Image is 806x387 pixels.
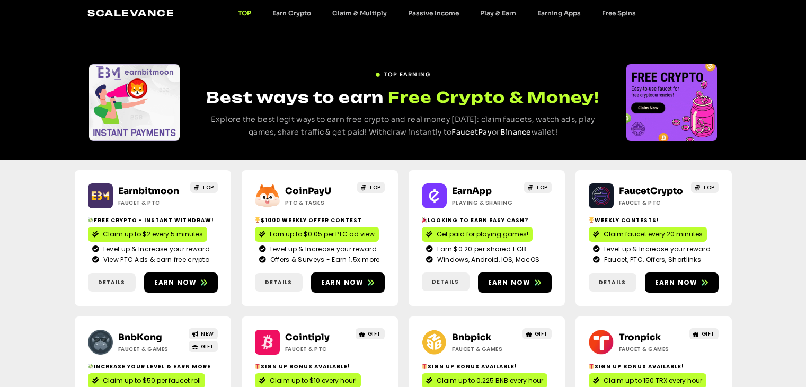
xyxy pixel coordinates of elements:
[88,227,207,242] a: Claim up to $2 every 5 minutes
[103,376,201,385] span: Claim up to $50 per faucet roll
[478,272,552,293] a: Earn now
[255,273,303,292] a: Details
[255,216,385,224] h2: $1000 Weekly Offer contest
[619,186,683,197] a: FaucetCrypto
[589,363,719,371] h2: Sign Up Bonus Available!
[255,217,260,223] img: 🏆
[599,278,626,286] span: Details
[589,364,594,369] img: 🎁
[88,217,93,223] img: 💸
[202,183,214,191] span: TOP
[265,278,292,286] span: Details
[589,227,707,242] a: Claim faucet every 20 minutes
[118,199,184,207] h2: Faucet & PTC
[118,345,184,353] h2: Faucet & Games
[452,186,492,197] a: EarnApp
[397,9,470,17] a: Passive Income
[488,278,531,287] span: Earn now
[262,9,322,17] a: Earn Crypto
[101,244,210,254] span: Level up & Increase your reward
[451,127,492,137] a: FaucetPay
[619,332,661,343] a: Tronpick
[435,255,539,265] span: Windows, Android, IOS, MacOS
[321,278,364,287] span: Earn now
[285,186,331,197] a: CoinPayU
[270,376,357,385] span: Claim up to $10 every hour!
[199,113,607,139] p: Explore the best legit ways to earn free crypto and real money [DATE]: claim faucets, watch ads, ...
[422,217,427,223] img: 🎉
[691,182,719,193] a: TOP
[589,217,594,223] img: 🏆
[101,255,209,265] span: View PTC Ads & earn free crypto
[154,278,197,287] span: Earn now
[535,330,548,338] span: GIFT
[88,364,93,369] img: 💸
[601,244,711,254] span: Level up & Increase your reward
[255,364,260,369] img: 🎁
[645,272,719,293] a: Earn now
[437,376,543,385] span: Claim up to 0.225 BNB every hour
[311,272,385,293] a: Earn now
[619,199,685,207] h2: Faucet & PTC
[368,330,381,338] span: GIFT
[452,345,518,353] h2: Faucet & Games
[189,328,218,339] a: NEW
[88,273,136,292] a: Details
[589,273,636,292] a: Details
[255,363,385,371] h2: Sign up bonus available!
[190,182,218,193] a: TOP
[437,230,528,239] span: Get paid for playing games!
[118,186,179,197] a: Earnbitmoon
[201,330,214,338] span: NEW
[322,9,397,17] a: Claim & Multiply
[500,127,532,137] a: Binance
[470,9,527,17] a: Play & Earn
[591,9,646,17] a: Free Spins
[536,183,548,191] span: TOP
[435,244,527,254] span: Earn $0.20 per shared 1 GB
[702,330,715,338] span: GIFT
[88,363,218,371] h2: Increase your level & earn more
[422,216,552,224] h2: Looking to Earn Easy Cash?
[206,88,384,107] span: Best ways to earn
[88,216,218,224] h2: Free crypto - Instant withdraw!
[356,328,385,339] a: GIFT
[619,345,685,353] h2: Faucet & Games
[589,216,719,224] h2: Weekly contests!
[452,332,491,343] a: Bnbpick
[270,230,375,239] span: Earn up to $0.05 per PTC ad view
[689,328,719,339] a: GIFT
[285,345,351,353] h2: Faucet & PTC
[703,183,715,191] span: TOP
[189,341,218,352] a: GIFT
[118,332,162,343] a: BnbKong
[432,278,459,286] span: Details
[626,64,717,141] div: Slides
[227,9,646,17] nav: Menu
[422,227,533,242] a: Get paid for playing games!
[103,230,203,239] span: Claim up to $2 every 5 minutes
[357,182,385,193] a: TOP
[268,244,377,254] span: Level up & Increase your reward
[268,255,380,265] span: Offers & Surveys - Earn 1.5x more
[388,87,599,108] span: Free Crypto & Money!
[422,364,427,369] img: 🎁
[375,66,430,78] a: TOP EARNING
[285,332,330,343] a: Cointiply
[604,376,702,385] span: Claim up to 150 TRX every hour
[604,230,703,239] span: Claim faucet every 20 minutes
[285,199,351,207] h2: ptc & Tasks
[87,7,174,19] a: Scalevance
[201,342,214,350] span: GIFT
[384,71,430,78] span: TOP EARNING
[89,64,180,141] div: Slides
[255,227,379,242] a: Earn up to $0.05 per PTC ad view
[452,199,518,207] h2: Playing & Sharing
[144,272,218,293] a: Earn now
[527,9,591,17] a: Earning Apps
[522,328,552,339] a: GIFT
[655,278,698,287] span: Earn now
[98,278,125,286] span: Details
[601,255,701,265] span: Faucet, PTC, Offers, Shortlinks
[227,9,262,17] a: TOP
